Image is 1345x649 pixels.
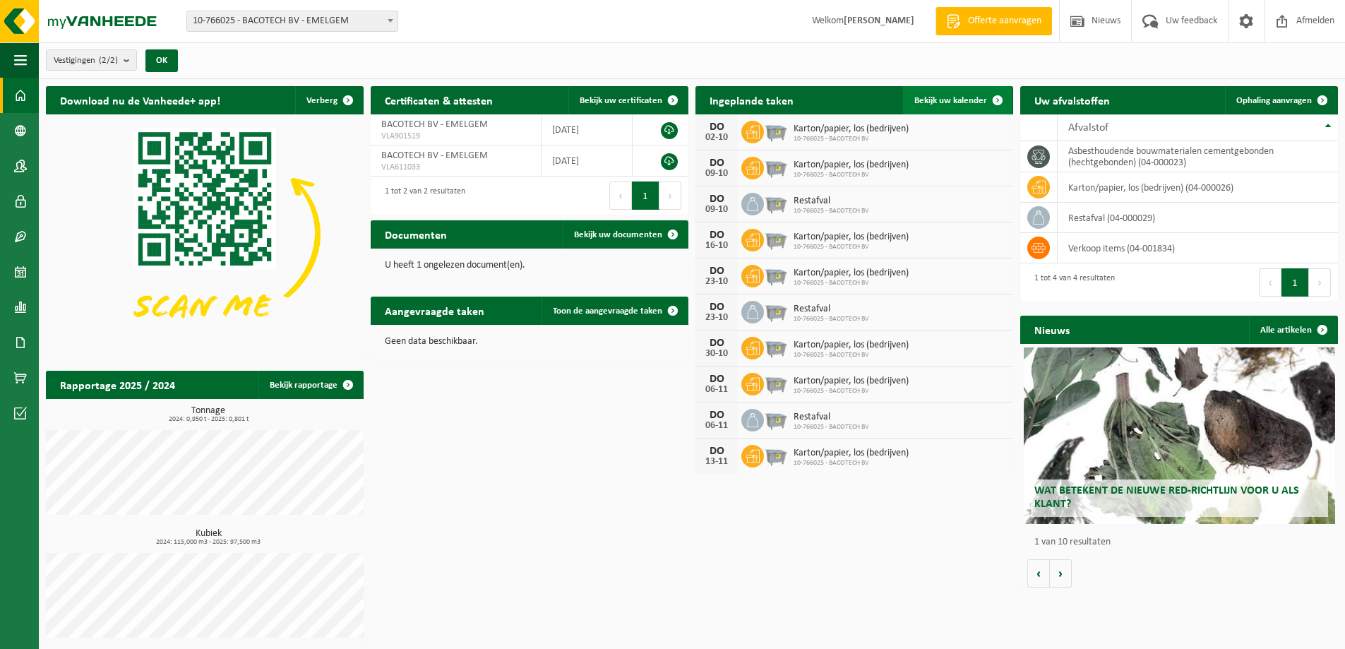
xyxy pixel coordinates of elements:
[258,371,362,399] a: Bekijk rapportage
[794,304,869,315] span: Restafval
[580,96,662,105] span: Bekijk uw certificaten
[187,11,397,31] span: 10-766025 - BACOTECH BV - EMELGEM
[306,96,337,105] span: Verberg
[935,7,1052,35] a: Offerte aanvragen
[703,410,731,421] div: DO
[794,459,909,468] span: 10-766025 - BACOTECH BV
[703,169,731,179] div: 09-10
[794,232,909,243] span: Karton/papier, los (bedrijven)
[385,337,674,347] p: Geen data beschikbaar.
[794,412,869,423] span: Restafval
[764,335,788,359] img: WB-2500-GAL-GY-01
[703,133,731,143] div: 02-10
[844,16,914,26] strong: [PERSON_NAME]
[1050,559,1072,588] button: Volgende
[703,374,731,385] div: DO
[914,96,987,105] span: Bekijk uw kalender
[703,457,731,467] div: 13-11
[703,157,731,169] div: DO
[553,306,662,316] span: Toon de aangevraagde taken
[1027,267,1115,298] div: 1 tot 4 van 4 resultaten
[186,11,398,32] span: 10-766025 - BACOTECH BV - EMELGEM
[53,406,364,423] h3: Tonnage
[703,266,731,277] div: DO
[378,180,465,211] div: 1 tot 2 van 2 resultaten
[703,302,731,313] div: DO
[794,124,909,135] span: Karton/papier, los (bedrijven)
[1225,86,1337,114] a: Ophaling aanvragen
[764,371,788,395] img: WB-2500-GAL-GY-01
[53,416,364,423] span: 2024: 0,950 t - 2025: 0,801 t
[764,299,788,323] img: WB-2500-GAL-GY-01
[703,385,731,395] div: 06-11
[1259,268,1281,297] button: Previous
[903,86,1012,114] a: Bekijk uw kalender
[381,162,530,173] span: VLA611033
[794,160,909,171] span: Karton/papier, los (bedrijven)
[1236,96,1312,105] span: Ophaling aanvragen
[794,243,909,251] span: 10-766025 - BACOTECH BV
[1034,537,1331,547] p: 1 van 10 resultaten
[794,315,869,323] span: 10-766025 - BACOTECH BV
[1020,316,1084,343] h2: Nieuws
[703,121,731,133] div: DO
[1024,347,1335,524] a: Wat betekent de nieuwe RED-richtlijn voor u als klant?
[794,268,909,279] span: Karton/papier, los (bedrijven)
[381,150,488,161] span: BACOTECH BV - EMELGEM
[1309,268,1331,297] button: Next
[46,86,234,114] h2: Download nu de Vanheede+ app!
[1058,172,1338,203] td: karton/papier, los (bedrijven) (04-000026)
[53,539,364,546] span: 2024: 115,000 m3 - 2025: 97,500 m3
[1020,86,1124,114] h2: Uw afvalstoffen
[703,193,731,205] div: DO
[381,119,488,130] span: BACOTECH BV - EMELGEM
[703,241,731,251] div: 16-10
[371,220,461,248] h2: Documenten
[794,171,909,179] span: 10-766025 - BACOTECH BV
[145,49,178,72] button: OK
[764,191,788,215] img: WB-2500-GAL-GY-01
[381,131,530,142] span: VLA901519
[46,49,137,71] button: Vestigingen(2/2)
[703,230,731,241] div: DO
[542,114,633,145] td: [DATE]
[794,196,869,207] span: Restafval
[794,135,909,143] span: 10-766025 - BACOTECH BV
[54,50,118,71] span: Vestigingen
[703,205,731,215] div: 09-10
[385,261,674,270] p: U heeft 1 ongelezen document(en).
[542,297,687,325] a: Toon de aangevraagde taken
[703,349,731,359] div: 30-10
[609,181,632,210] button: Previous
[1058,203,1338,233] td: restafval (04-000029)
[99,56,118,65] count: (2/2)
[1058,233,1338,263] td: verkoop items (04-001834)
[794,207,869,215] span: 10-766025 - BACOTECH BV
[703,277,731,287] div: 23-10
[794,448,909,459] span: Karton/papier, los (bedrijven)
[695,86,808,114] h2: Ingeplande taken
[764,155,788,179] img: WB-2500-GAL-GY-01
[371,297,498,324] h2: Aangevraagde taken
[1058,141,1338,172] td: asbesthoudende bouwmaterialen cementgebonden (hechtgebonden) (04-000023)
[764,443,788,467] img: WB-2500-GAL-GY-01
[1027,559,1050,588] button: Vorige
[764,227,788,251] img: WB-2500-GAL-GY-01
[1249,316,1337,344] a: Alle artikelen
[764,407,788,431] img: WB-2500-GAL-GY-01
[703,313,731,323] div: 23-10
[46,114,364,353] img: Download de VHEPlus App
[794,387,909,395] span: 10-766025 - BACOTECH BV
[794,279,909,287] span: 10-766025 - BACOTECH BV
[1068,122,1108,133] span: Afvalstof
[794,340,909,351] span: Karton/papier, los (bedrijven)
[964,14,1045,28] span: Offerte aanvragen
[53,529,364,546] h3: Kubiek
[371,86,507,114] h2: Certificaten & attesten
[703,421,731,431] div: 06-11
[563,220,687,249] a: Bekijk uw documenten
[295,86,362,114] button: Verberg
[1281,268,1309,297] button: 1
[794,423,869,431] span: 10-766025 - BACOTECH BV
[794,351,909,359] span: 10-766025 - BACOTECH BV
